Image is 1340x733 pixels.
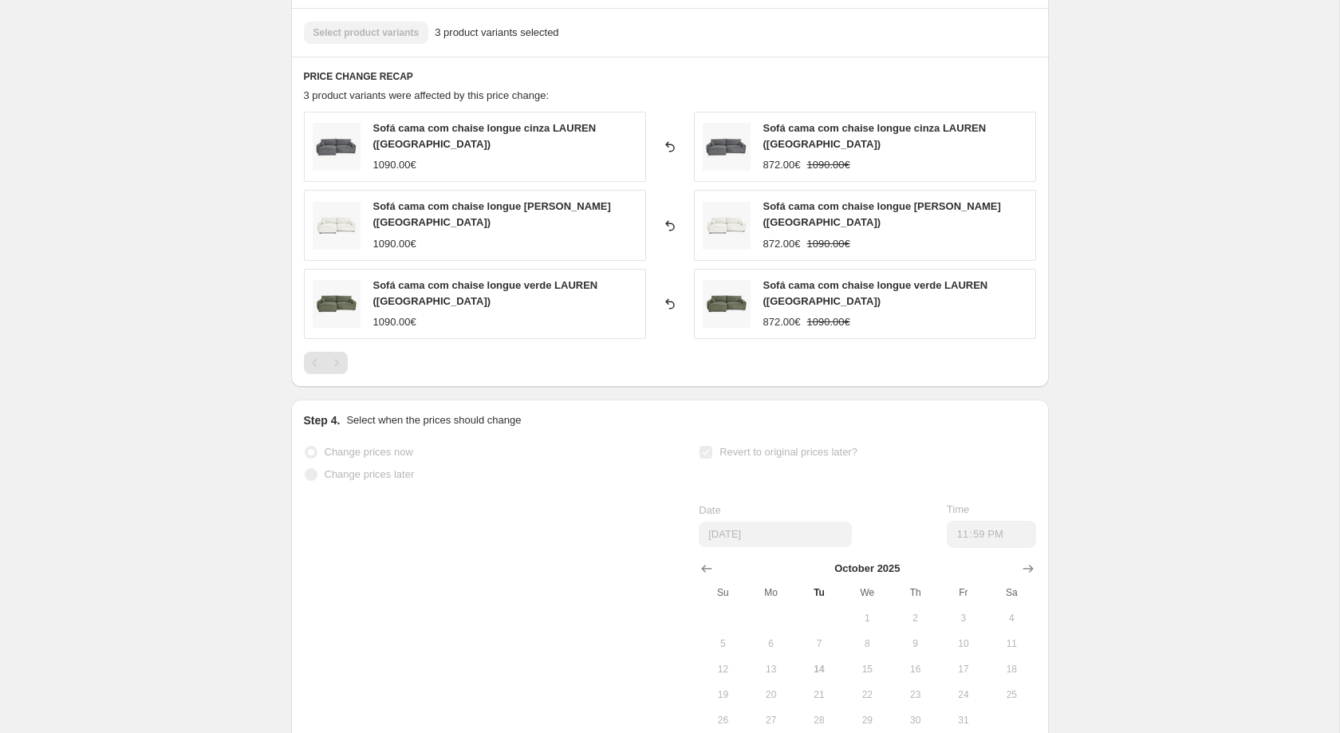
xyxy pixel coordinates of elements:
[763,236,801,252] div: 872.00€
[940,682,987,707] button: Friday October 24 2025
[807,157,850,173] strike: 1090.00€
[843,631,891,656] button: Wednesday October 8 2025
[325,468,415,480] span: Change prices later
[699,504,720,516] span: Date
[763,314,801,330] div: 872.00€
[1017,558,1039,580] button: Show next month, November 2025
[940,631,987,656] button: Friday October 10 2025
[946,612,981,625] span: 3
[994,586,1029,599] span: Sa
[987,682,1035,707] button: Saturday October 25 2025
[897,688,932,701] span: 23
[747,707,795,733] button: Monday October 27 2025
[946,663,981,676] span: 17
[987,605,1035,631] button: Saturday October 4 2025
[946,586,981,599] span: Fr
[754,586,789,599] span: Mo
[947,503,969,515] span: Time
[994,637,1029,650] span: 11
[719,446,857,458] span: Revert to original prices later?
[304,70,1036,83] h6: PRICE CHANGE RECAP
[802,637,837,650] span: 7
[843,682,891,707] button: Wednesday October 22 2025
[897,612,932,625] span: 2
[705,663,740,676] span: 12
[373,122,597,150] span: Sofá cama com chaise longue cinza LAUREN ([GEOGRAPHIC_DATA])
[304,352,348,374] nav: Pagination
[304,412,341,428] h2: Step 4.
[994,612,1029,625] span: 4
[346,412,521,428] p: Select when the prices should change
[703,280,751,328] img: 169991849_1_80x.jpg
[795,656,843,682] button: Today Tuesday October 14 2025
[897,663,932,676] span: 16
[849,688,885,701] span: 22
[699,707,747,733] button: Sunday October 26 2025
[891,656,939,682] button: Thursday October 16 2025
[994,688,1029,701] span: 25
[843,656,891,682] button: Wednesday October 15 2025
[843,580,891,605] th: Wednesday
[807,236,850,252] strike: 1090.00€
[994,663,1029,676] span: 18
[940,656,987,682] button: Friday October 17 2025
[940,580,987,605] th: Friday
[891,580,939,605] th: Thursday
[747,656,795,682] button: Monday October 13 2025
[754,688,789,701] span: 20
[795,580,843,605] th: Tuesday
[373,200,611,228] span: Sofá cama com chaise longue [PERSON_NAME] ([GEOGRAPHIC_DATA])
[373,279,598,307] span: Sofá cama com chaise longue verde LAUREN ([GEOGRAPHIC_DATA])
[705,586,740,599] span: Su
[946,688,981,701] span: 24
[763,122,987,150] span: Sofá cama com chaise longue cinza LAUREN ([GEOGRAPHIC_DATA])
[373,236,416,252] div: 1090.00€
[703,202,751,250] img: 169991850_1_80x.jpg
[891,682,939,707] button: Thursday October 23 2025
[849,663,885,676] span: 15
[747,631,795,656] button: Monday October 6 2025
[897,714,932,727] span: 30
[849,637,885,650] span: 8
[987,631,1035,656] button: Saturday October 11 2025
[802,688,837,701] span: 21
[373,157,416,173] div: 1090.00€
[699,682,747,707] button: Sunday October 19 2025
[843,707,891,733] button: Wednesday October 29 2025
[795,682,843,707] button: Tuesday October 21 2025
[699,580,747,605] th: Sunday
[699,656,747,682] button: Sunday October 12 2025
[947,521,1036,548] input: 12:00
[754,663,789,676] span: 13
[849,714,885,727] span: 29
[802,586,837,599] span: Tu
[807,314,850,330] strike: 1090.00€
[705,688,740,701] span: 19
[946,637,981,650] span: 10
[699,522,852,547] input: 10/14/2025
[795,707,843,733] button: Tuesday October 28 2025
[763,157,801,173] div: 872.00€
[802,714,837,727] span: 28
[897,637,932,650] span: 9
[891,707,939,733] button: Thursday October 30 2025
[747,682,795,707] button: Monday October 20 2025
[705,714,740,727] span: 26
[699,631,747,656] button: Sunday October 5 2025
[897,586,932,599] span: Th
[703,123,751,171] img: 169992546_1_80x.jpg
[987,580,1035,605] th: Saturday
[843,605,891,631] button: Wednesday October 1 2025
[304,89,550,101] span: 3 product variants were affected by this price change:
[802,663,837,676] span: 14
[891,631,939,656] button: Thursday October 9 2025
[313,123,361,171] img: 169992546_1_80x.jpg
[763,279,988,307] span: Sofá cama com chaise longue verde LAUREN ([GEOGRAPHIC_DATA])
[946,714,981,727] span: 31
[373,314,416,330] div: 1090.00€
[435,25,558,41] span: 3 product variants selected
[763,200,1001,228] span: Sofá cama com chaise longue [PERSON_NAME] ([GEOGRAPHIC_DATA])
[987,656,1035,682] button: Saturday October 18 2025
[795,631,843,656] button: Tuesday October 7 2025
[754,637,789,650] span: 6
